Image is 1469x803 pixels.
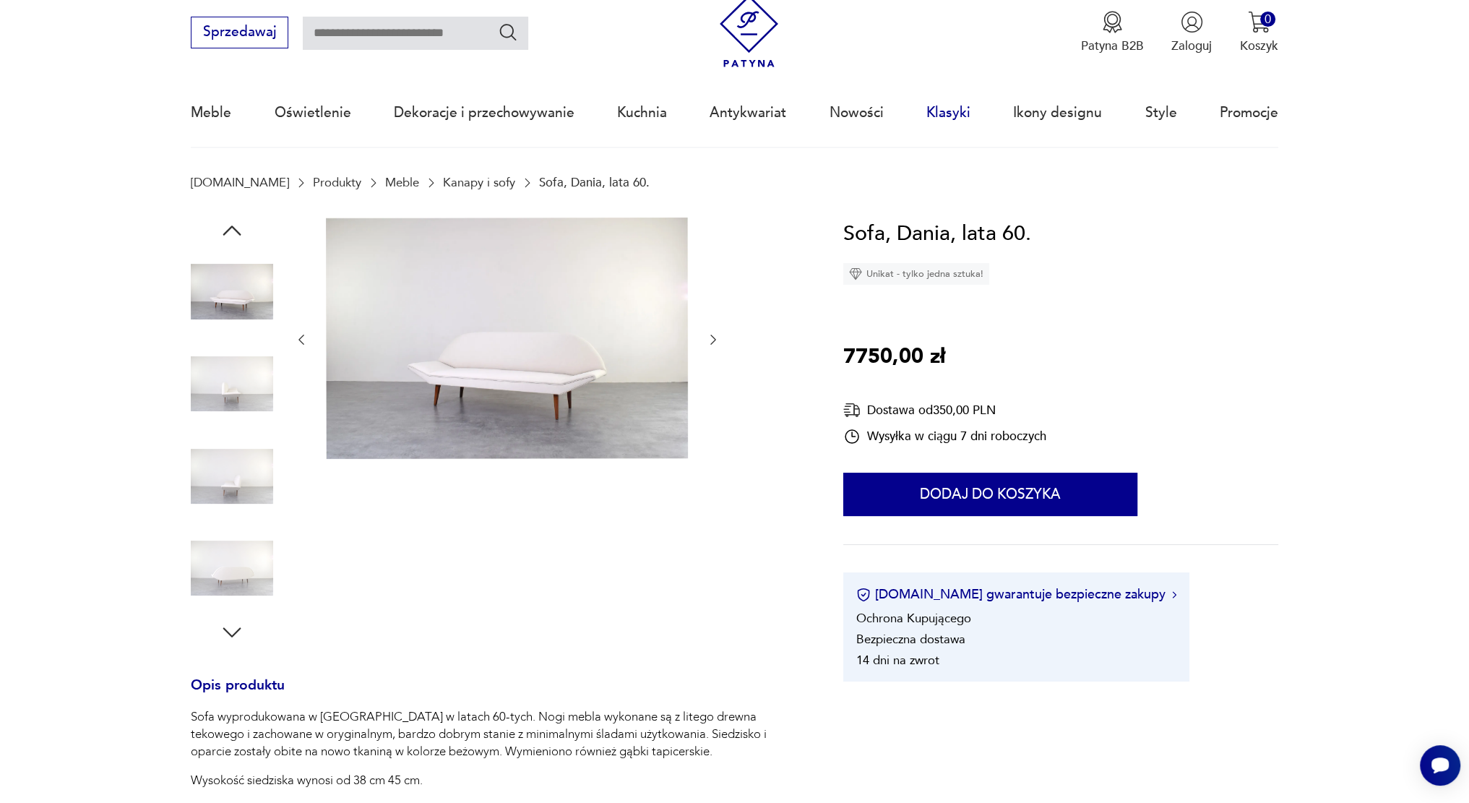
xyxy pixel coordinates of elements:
[326,218,688,460] img: Zdjęcie produktu Sofa, Dania, lata 60.
[843,428,1046,445] div: Wysyłka w ciągu 7 dni roboczych
[191,772,801,789] p: Wysokość siedziska wynosi od 38 cm 45 cm.
[843,340,945,374] p: 7750,00 zł
[1145,80,1176,146] a: Style
[191,176,289,189] a: [DOMAIN_NAME]
[191,17,288,48] button: Sprzedawaj
[843,401,861,419] img: Ikona dostawy
[856,588,871,602] img: Ikona certyfikatu
[856,585,1176,604] button: [DOMAIN_NAME] gwarantuje bezpieczne zakupy
[856,610,971,627] li: Ochrona Kupującego
[926,80,970,146] a: Klasyki
[191,80,231,146] a: Meble
[191,343,273,425] img: Zdjęcie produktu Sofa, Dania, lata 60.
[1240,38,1278,54] p: Koszyk
[1181,11,1203,33] img: Ikonka użytkownika
[1081,11,1144,54] a: Ikona medaluPatyna B2B
[275,80,351,146] a: Oświetlenie
[498,22,519,43] button: Szukaj
[191,708,801,760] p: Sofa wyprodukowana w [GEOGRAPHIC_DATA] w latach 60-tych. Nogi mebla wykonane są z litego drewna t...
[385,176,419,189] a: Meble
[843,263,989,285] div: Unikat - tylko jedna sztuka!
[191,680,801,709] h3: Opis produktu
[710,80,786,146] a: Antykwariat
[1260,12,1275,27] div: 0
[191,251,273,333] img: Zdjęcie produktu Sofa, Dania, lata 60.
[1240,11,1278,54] button: 0Koszyk
[1220,80,1278,146] a: Promocje
[849,267,862,280] img: Ikona diamentu
[1172,591,1176,598] img: Ikona strzałki w prawo
[1013,80,1102,146] a: Ikony designu
[843,401,1046,419] div: Dostawa od 350,00 PLN
[843,218,1031,251] h1: Sofa, Dania, lata 60.
[856,631,965,648] li: Bezpieczna dostawa
[1101,11,1124,33] img: Ikona medalu
[843,473,1137,516] button: Dodaj do koszyka
[1248,11,1270,33] img: Ikona koszyka
[1081,11,1144,54] button: Patyna B2B
[617,80,667,146] a: Kuchnia
[1171,38,1212,54] p: Zaloguj
[1171,11,1212,54] button: Zaloguj
[830,80,884,146] a: Nowości
[1420,745,1460,786] iframe: Smartsupp widget button
[191,27,288,39] a: Sprzedawaj
[394,80,574,146] a: Dekoracje i przechowywanie
[539,176,650,189] p: Sofa, Dania, lata 60.
[191,435,273,518] img: Zdjęcie produktu Sofa, Dania, lata 60.
[856,652,939,669] li: 14 dni na zwrot
[443,176,515,189] a: Kanapy i sofy
[191,527,273,609] img: Zdjęcie produktu Sofa, Dania, lata 60.
[313,176,361,189] a: Produkty
[1081,38,1144,54] p: Patyna B2B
